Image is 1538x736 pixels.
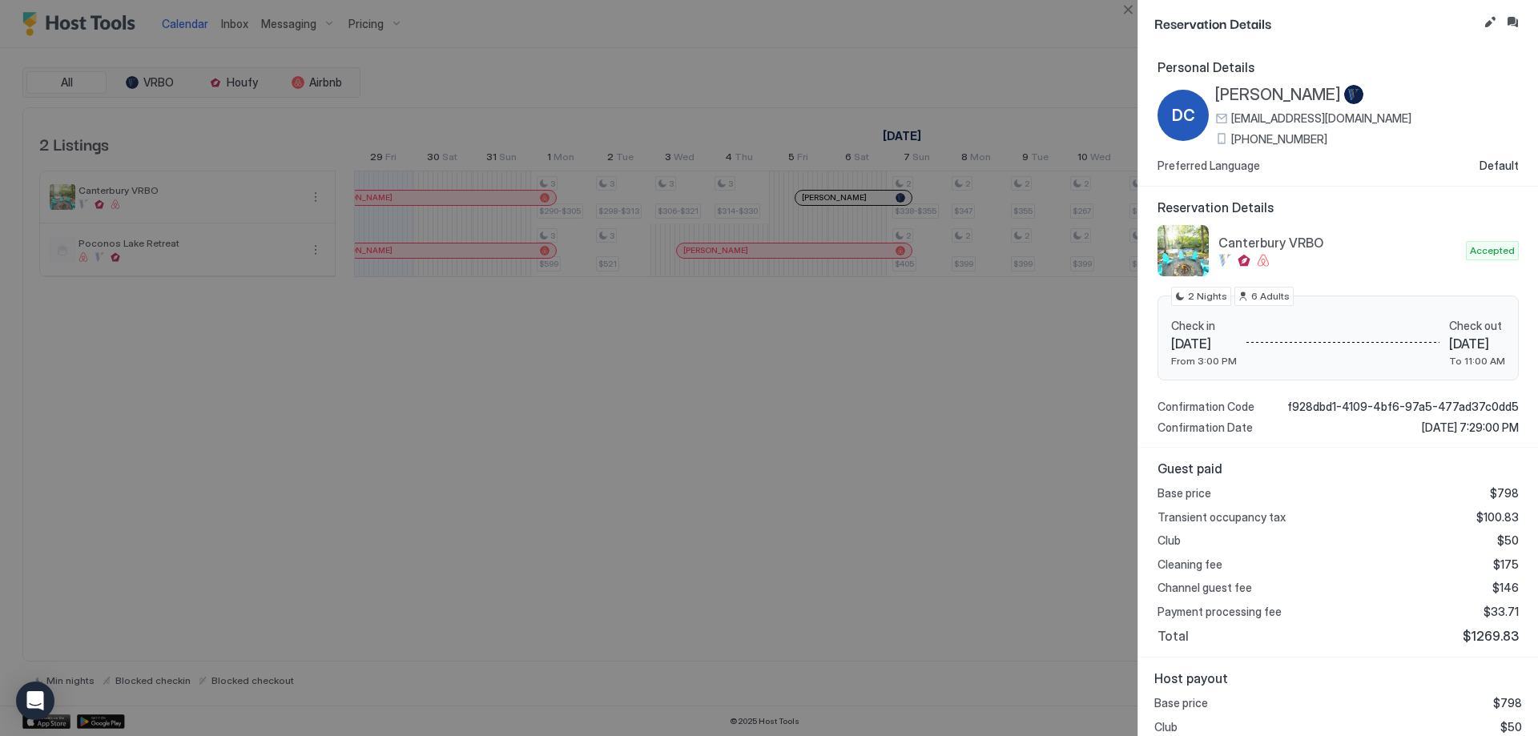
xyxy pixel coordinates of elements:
span: $50 [1500,720,1522,734]
span: 6 Adults [1251,289,1290,304]
span: Reservation Details [1158,199,1519,215]
button: Inbox [1503,13,1522,32]
span: [PHONE_NUMBER] [1231,132,1327,147]
span: Base price [1154,696,1208,710]
span: [DATE] 7:29:00 PM [1422,420,1519,435]
span: $1269.83 [1463,628,1519,644]
span: $100.83 [1476,510,1519,525]
span: From 3:00 PM [1171,355,1237,367]
span: Preferred Language [1158,159,1260,173]
span: $798 [1490,486,1519,501]
span: Transient occupancy tax [1158,510,1286,525]
span: To 11:00 AM [1449,355,1505,367]
span: Confirmation Code [1158,400,1254,414]
span: Host payout [1154,670,1522,686]
span: Personal Details [1158,59,1519,75]
span: Base price [1158,486,1211,501]
span: [DATE] [1449,336,1505,352]
span: Total [1158,628,1189,644]
span: $50 [1497,533,1519,548]
span: DC [1172,103,1195,127]
span: $175 [1493,557,1519,572]
span: [EMAIL_ADDRESS][DOMAIN_NAME] [1231,111,1411,126]
span: Default [1480,159,1519,173]
span: $798 [1493,696,1522,710]
span: Accepted [1470,243,1515,258]
span: Guest paid [1158,461,1519,477]
span: Club [1158,533,1181,548]
span: f928dbd1-4109-4bf6-97a5-477ad37c0dd5 [1287,400,1519,414]
span: $146 [1492,581,1519,595]
span: Canterbury VRBO [1218,235,1459,251]
div: listing image [1158,225,1209,276]
span: Channel guest fee [1158,581,1252,595]
span: Club [1154,720,1178,734]
span: Reservation Details [1154,13,1477,33]
span: [PERSON_NAME] [1215,85,1341,105]
span: $33.71 [1484,605,1519,619]
div: Open Intercom Messenger [16,682,54,720]
button: Edit reservation [1480,13,1500,32]
span: [DATE] [1171,336,1237,352]
span: Check in [1171,319,1237,333]
span: Cleaning fee [1158,557,1222,572]
span: Confirmation Date [1158,420,1253,435]
span: Payment processing fee [1158,605,1282,619]
span: 2 Nights [1188,289,1227,304]
span: Check out [1449,319,1505,333]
